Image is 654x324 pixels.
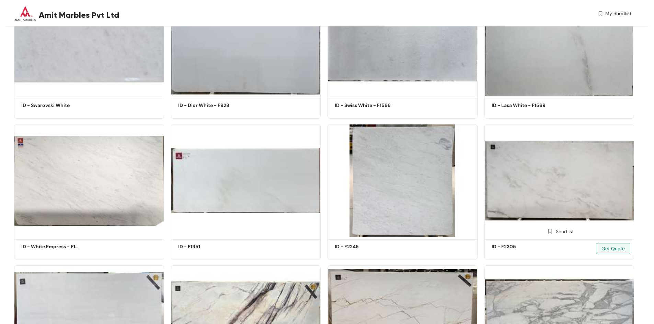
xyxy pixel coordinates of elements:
span: Get Quote [601,245,625,252]
img: b6b53599-9924-4466-b9a1-ddc5412068fc [171,124,321,237]
img: a0865dc8-3db3-4f85-aecf-76c4896f390a [14,124,164,237]
h5: ID - Lasa White - F1569 [492,102,550,109]
h5: ID - Dior White - F928 [178,102,237,109]
div: Shortlist [545,228,574,234]
span: Amit Marbles Pvt Ltd [39,9,119,21]
h5: ID - White Empress - F1368 [21,243,80,250]
h5: ID - Swarovski White [21,102,80,109]
h5: ID - F2245 [335,243,393,250]
h5: ID - Swiss White - F1566 [335,102,393,109]
img: Buyer Portal [14,3,36,25]
h5: ID - F2305 [492,243,550,250]
img: 36a6fb73-cfb3-44eb-9cca-c85a514940a7 [328,124,478,237]
img: wishlist [597,10,604,17]
button: Get Quote [596,243,630,254]
h5: ID - F1951 [178,243,237,250]
img: 318ba877-4c2b-489e-8138-5fdf4e961975 [484,124,634,237]
span: My Shortlist [605,10,631,17]
img: Shortlist [547,228,553,235]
